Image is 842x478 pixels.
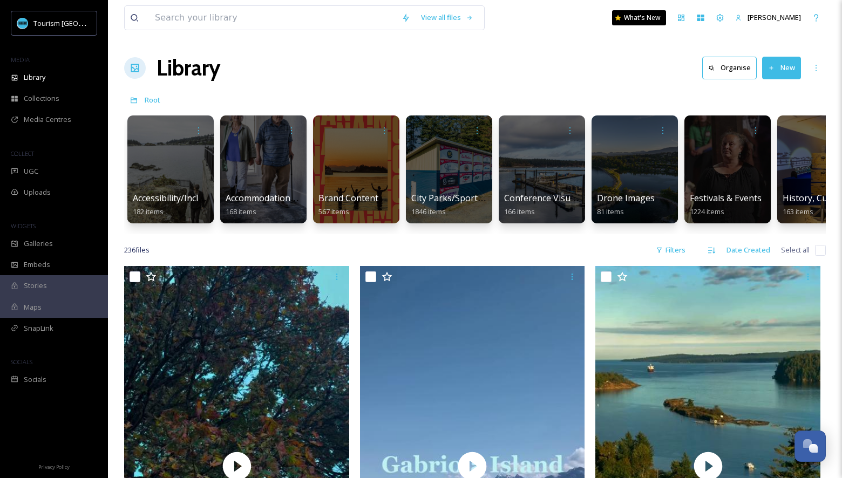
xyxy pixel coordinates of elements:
span: Library [24,72,45,83]
span: Embeds [24,260,50,270]
span: Select all [781,245,810,255]
span: City Parks/Sport Images [411,192,510,204]
span: Galleries [24,238,53,249]
span: Collections [24,93,59,104]
span: Festivals & Events [690,192,762,204]
span: 567 items [318,207,349,216]
a: View all files [416,7,479,28]
span: Media Centres [24,114,71,125]
span: 236 file s [124,245,150,255]
a: City Parks/Sport Images1846 items [411,193,510,216]
span: 81 items [597,207,624,216]
div: Date Created [721,240,776,261]
span: 166 items [504,207,535,216]
span: 182 items [133,207,164,216]
span: Brand Content [318,192,378,204]
span: 1846 items [411,207,446,216]
a: Brand Content567 items [318,193,378,216]
input: Search your library [150,6,396,30]
span: Socials [24,374,46,385]
div: Filters [650,240,691,261]
span: 1224 items [690,207,724,216]
a: Privacy Policy [38,460,70,473]
a: Accommodations by Biz168 items [226,193,321,216]
span: [PERSON_NAME] [748,12,801,22]
a: Conference Visuals166 items [504,193,582,216]
span: MEDIA [11,56,30,64]
span: Maps [24,302,42,312]
a: Drone Images81 items [597,193,655,216]
span: SnapLink [24,323,53,333]
span: 163 items [783,207,813,216]
a: Library [157,52,220,84]
a: Festivals & Events1224 items [690,193,762,216]
span: UGC [24,166,38,176]
span: SOCIALS [11,358,32,366]
span: Tourism [GEOGRAPHIC_DATA] [33,18,130,28]
span: Conference Visuals [504,192,582,204]
span: Accessibility/Inclusivity [133,192,224,204]
button: New [762,57,801,79]
span: Privacy Policy [38,463,70,470]
span: COLLECT [11,149,34,158]
button: Organise [702,57,757,79]
span: Root [145,95,160,105]
span: Accommodations by Biz [226,192,321,204]
span: 168 items [226,207,256,216]
span: Stories [24,281,47,291]
span: WIDGETS [11,222,36,230]
span: Drone Images [597,192,655,204]
a: [PERSON_NAME] [730,7,806,28]
span: Uploads [24,187,51,197]
a: Accessibility/Inclusivity182 items [133,193,224,216]
button: Open Chat [795,431,826,462]
a: Root [145,93,160,106]
a: What's New [612,10,666,25]
img: tourism_nanaimo_logo.jpeg [17,18,28,29]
